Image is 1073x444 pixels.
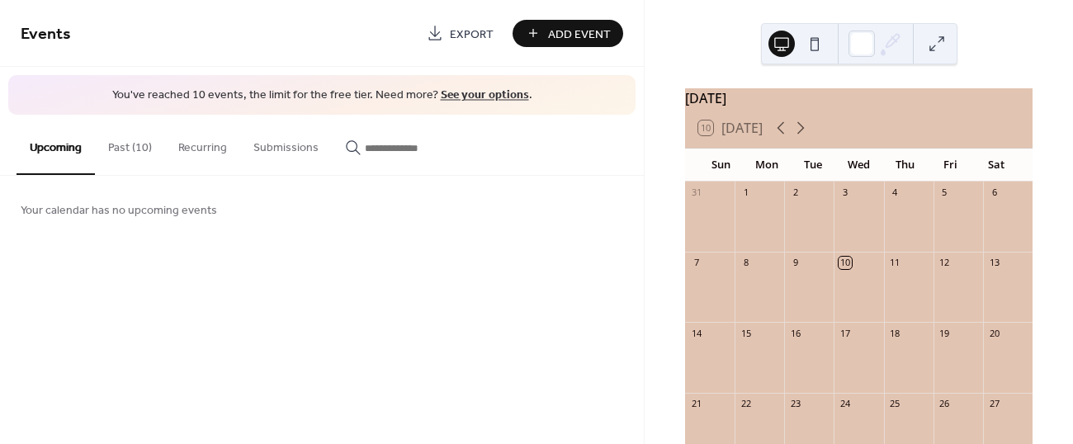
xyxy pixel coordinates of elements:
[882,149,928,182] div: Thu
[789,398,801,410] div: 23
[240,115,332,173] button: Submissions
[988,257,1000,269] div: 13
[21,18,71,50] span: Events
[988,398,1000,410] div: 27
[938,327,951,339] div: 19
[95,115,165,173] button: Past (10)
[441,84,529,106] a: See your options
[889,257,901,269] div: 11
[17,115,95,175] button: Upcoming
[744,149,791,182] div: Mon
[690,257,702,269] div: 7
[789,257,801,269] div: 9
[839,187,851,199] div: 3
[928,149,974,182] div: Fri
[690,398,702,410] div: 21
[450,26,494,43] span: Export
[21,201,217,219] span: Your calendar has no upcoming events
[839,327,851,339] div: 17
[690,187,702,199] div: 31
[973,149,1019,182] div: Sat
[740,257,752,269] div: 8
[740,187,752,199] div: 1
[938,187,951,199] div: 5
[685,88,1033,108] div: [DATE]
[889,187,901,199] div: 4
[740,327,752,339] div: 15
[836,149,882,182] div: Wed
[839,257,851,269] div: 10
[789,187,801,199] div: 2
[414,20,506,47] a: Export
[740,398,752,410] div: 22
[789,327,801,339] div: 16
[889,398,901,410] div: 25
[165,115,240,173] button: Recurring
[690,327,702,339] div: 14
[790,149,836,182] div: Tue
[938,398,951,410] div: 26
[938,257,951,269] div: 12
[698,149,744,182] div: Sun
[988,187,1000,199] div: 6
[839,398,851,410] div: 24
[25,87,619,104] span: You've reached 10 events, the limit for the free tier. Need more? .
[889,327,901,339] div: 18
[988,327,1000,339] div: 20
